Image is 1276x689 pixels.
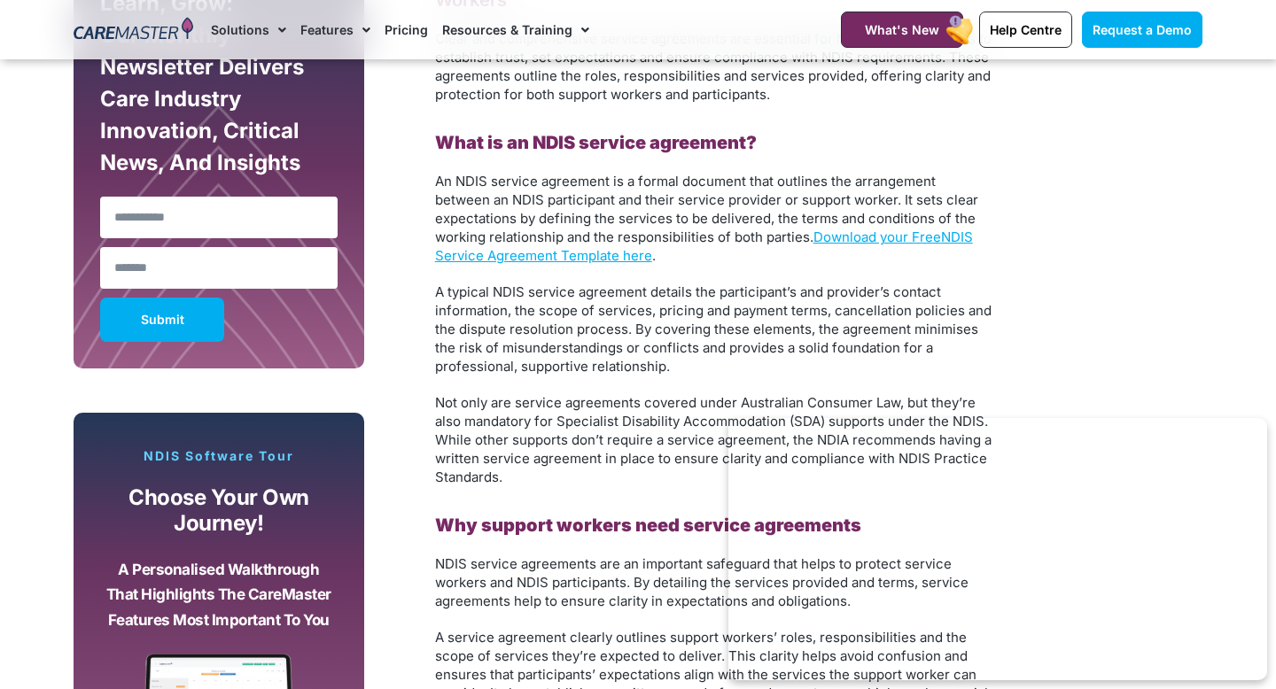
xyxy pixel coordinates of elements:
a: What's New [841,12,963,48]
span: Request a Demo [1093,22,1192,37]
span: A typical NDIS service agreement details the participant’s and provider’s contact information, th... [435,283,992,375]
a: NDIS Service Agreement Template here [435,228,973,264]
span: NDIS service agreements are an important safeguard that helps to protect service workers and NDIS... [435,555,969,609]
a: Download your Free [813,228,941,245]
p: NDIS Software Tour [91,448,346,464]
b: What is an NDIS service agreement? [435,132,757,153]
span: An NDIS service agreement is a formal document that outlines the arrangement between an NDIS part... [435,173,978,245]
span: Clear and comprehensive service agreements are essential for NDIS support workers to establish tr... [435,30,992,103]
span: Not only are service agreements covered under Australian Consumer Law, but they’re also mandatory... [435,394,992,485]
a: Request a Demo [1082,12,1202,48]
span: Submit [141,315,184,324]
span: What's New [865,22,939,37]
span: Help Centre [990,22,1062,37]
b: Why support workers need service agreements [435,515,861,536]
p: . [435,172,993,265]
img: CareMaster Logo [74,17,193,43]
iframe: Popup CTA [728,418,1267,680]
p: A personalised walkthrough that highlights the CareMaster features most important to you [105,557,333,633]
button: Submit [100,298,224,342]
a: Help Centre [979,12,1072,48]
p: Choose your own journey! [105,485,333,536]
